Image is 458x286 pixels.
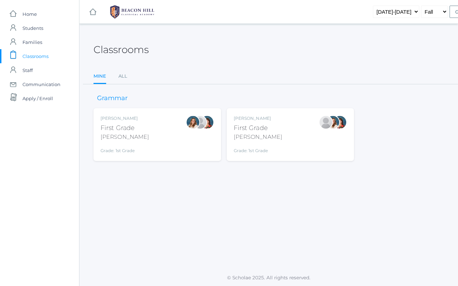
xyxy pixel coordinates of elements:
[333,115,347,129] div: Heather Wallock
[234,123,282,133] div: First Grade
[22,21,43,35] span: Students
[319,115,333,129] div: Jaimie Watson
[101,123,149,133] div: First Grade
[234,144,282,154] div: Grade: 1st Grade
[200,115,214,129] div: Heather Wallock
[22,7,37,21] span: Home
[101,144,149,154] div: Grade: 1st Grade
[118,69,127,83] a: All
[93,95,131,102] h3: Grammar
[101,115,149,122] div: [PERSON_NAME]
[234,133,282,141] div: [PERSON_NAME]
[326,115,340,129] div: Liv Barber
[93,44,149,55] h2: Classrooms
[22,35,42,49] span: Families
[22,49,49,63] span: Classrooms
[106,3,159,21] img: BHCALogos-05-308ed15e86a5a0abce9b8dd61676a3503ac9727e845dece92d48e8588c001991.png
[234,115,282,122] div: [PERSON_NAME]
[79,274,458,281] p: © Scholae 2025. All rights reserved.
[101,133,149,141] div: [PERSON_NAME]
[22,77,60,91] span: Communication
[186,115,200,129] div: Liv Barber
[22,63,33,77] span: Staff
[193,115,207,129] div: Jaimie Watson
[93,69,106,84] a: Mine
[22,91,53,105] span: Apply / Enroll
